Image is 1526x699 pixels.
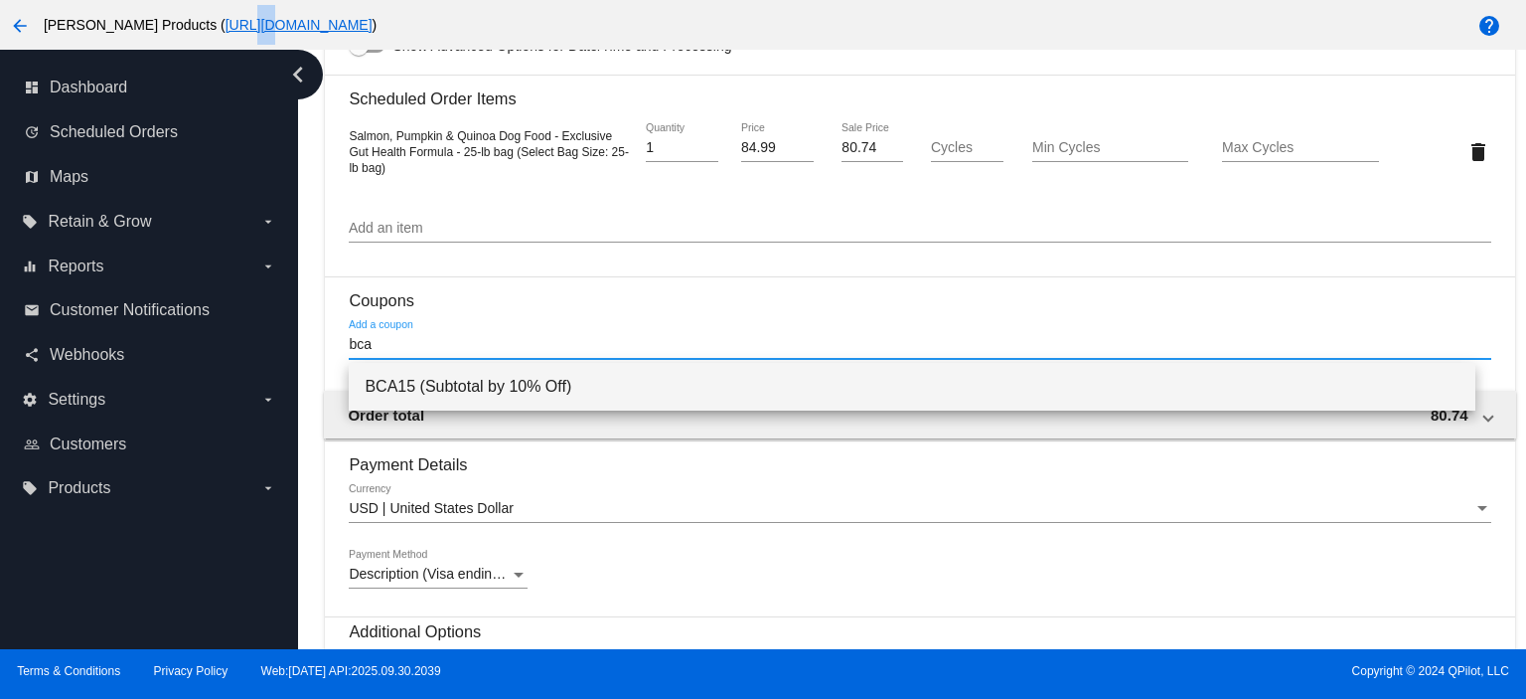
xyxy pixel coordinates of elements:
h3: Payment Details [349,440,1490,474]
i: people_outline [24,437,40,452]
mat-select: Payment Method [349,567,528,583]
h3: Scheduled Order Items [349,75,1490,108]
span: Products [48,479,110,497]
input: Min Cycles [1032,140,1188,156]
a: Web:[DATE] API:2025.09.30.2039 [261,664,441,678]
mat-icon: help [1477,14,1501,38]
a: [URL][DOMAIN_NAME] [226,17,373,33]
span: Description (Visa ending in 8661 (expires [CREDIT_CARD_DATA])) GatewayCustomerId (cus_TAYSpsMsYLP... [349,566,1408,582]
input: Max Cycles [1222,140,1378,156]
span: Retain & Grow [48,213,151,231]
span: Copyright © 2024 QPilot, LLC [780,664,1509,678]
i: email [24,302,40,318]
span: Webhooks [50,346,124,364]
a: dashboard Dashboard [24,72,276,103]
span: USD | United States Dollar [349,500,513,516]
span: Salmon, Pumpkin & Quinoa Dog Food - Exclusive Gut Health Formula - 25-lb bag (Select Bag Size: 25... [349,129,628,175]
span: Customer Notifications [50,301,210,319]
a: update Scheduled Orders [24,116,276,148]
input: Cycles [931,140,1003,156]
input: Add a coupon [349,337,1490,353]
a: people_outline Customers [24,429,276,460]
input: Sale Price [841,140,902,156]
i: chevron_left [282,59,314,90]
a: Privacy Policy [154,664,229,678]
i: arrow_drop_down [260,214,276,230]
a: share Webhooks [24,339,276,371]
span: Maps [50,168,88,186]
a: email Customer Notifications [24,294,276,326]
mat-icon: arrow_back [8,14,32,38]
i: arrow_drop_down [260,259,276,274]
span: BCA15 (Subtotal by 10% Off) [365,363,1459,411]
i: local_offer [22,480,38,496]
mat-expansion-panel-header: Order total 80.74 [324,391,1515,438]
i: update [24,124,40,140]
i: local_offer [22,214,38,230]
span: 80.74 [1431,407,1468,424]
mat-select: Currency [349,501,1490,517]
i: dashboard [24,80,40,95]
input: Add an item [349,221,1490,237]
span: Customers [50,436,126,453]
span: Settings [48,391,105,409]
span: [PERSON_NAME] Products ( ) [44,17,377,33]
i: map [24,169,40,185]
i: settings [22,392,38,408]
span: Order total [348,407,424,424]
span: Reports [48,258,103,275]
i: equalizer [22,259,38,274]
h3: Additional Options [349,622,1490,641]
span: Scheduled Orders [50,123,178,141]
a: Terms & Conditions [17,664,120,678]
input: Price [741,140,814,156]
span: Dashboard [50,79,127,96]
mat-icon: delete [1466,140,1490,164]
i: arrow_drop_down [260,480,276,496]
i: arrow_drop_down [260,392,276,408]
input: Quantity [646,140,718,156]
i: share [24,347,40,363]
a: map Maps [24,161,276,193]
h3: Coupons [349,276,1490,310]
